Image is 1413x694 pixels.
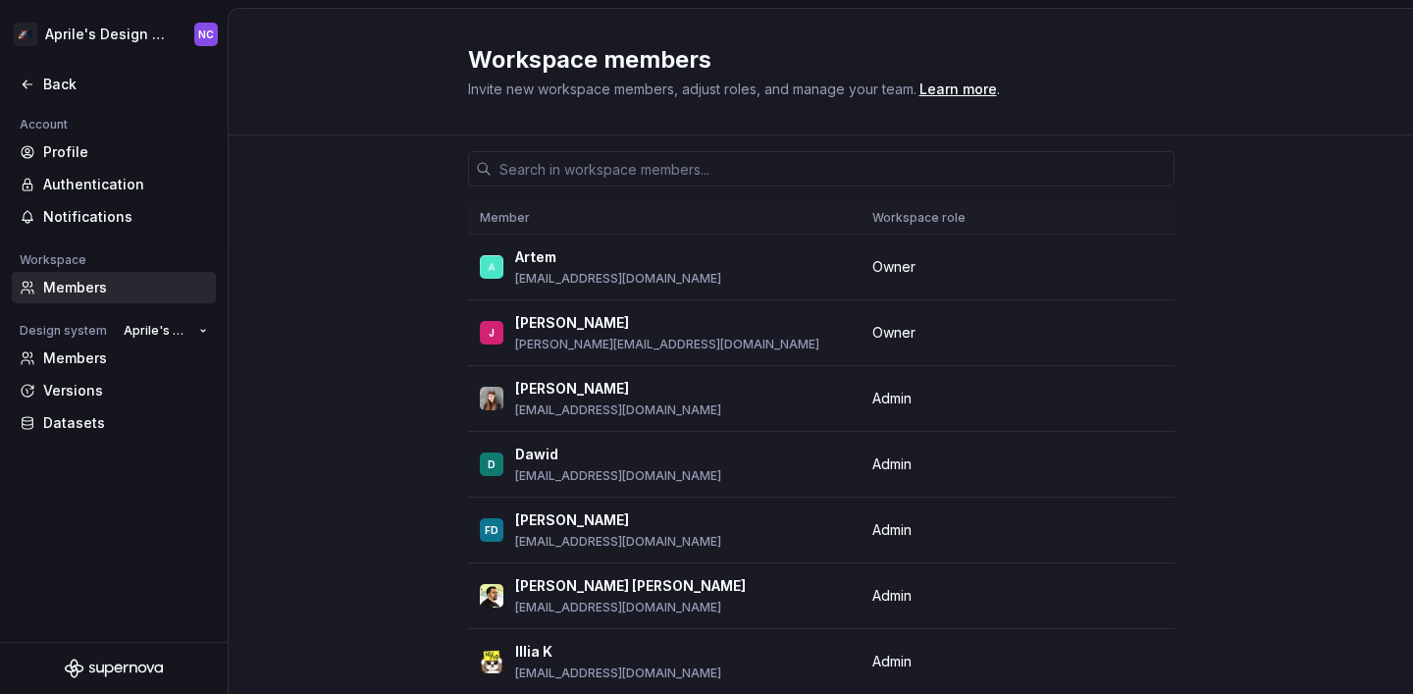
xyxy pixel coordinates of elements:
a: Profile [12,136,216,168]
div: Aprile's Design System [45,25,171,44]
span: Admin [872,652,912,671]
img: Honza Toman [480,584,503,608]
div: J [489,323,495,343]
img: Illia K [480,650,503,673]
p: [EMAIL_ADDRESS][DOMAIN_NAME] [515,600,746,615]
div: Datasets [43,413,208,433]
div: Account [12,113,76,136]
span: Aprile's Design System [124,323,191,339]
p: [PERSON_NAME] [515,379,629,399]
p: [PERSON_NAME] [PERSON_NAME] [515,576,746,596]
span: Admin [872,454,912,474]
p: [EMAIL_ADDRESS][DOMAIN_NAME] [515,271,721,287]
p: [PERSON_NAME] [515,313,629,333]
div: Authentication [43,175,208,194]
p: Dawid [515,445,558,464]
span: . [916,82,1000,97]
p: [PERSON_NAME][EMAIL_ADDRESS][DOMAIN_NAME] [515,337,819,352]
span: Admin [872,520,912,540]
div: Members [43,348,208,368]
div: 🚀S [14,23,37,46]
img: Aprile Elcich [480,387,503,410]
p: [EMAIL_ADDRESS][DOMAIN_NAME] [515,666,721,681]
a: Members [12,343,216,374]
input: Search in workspace members... [492,151,1175,187]
span: Owner [872,323,916,343]
a: Datasets [12,407,216,439]
span: Admin [872,389,912,408]
div: NC [198,27,214,42]
h2: Workspace members [468,44,1151,76]
a: Versions [12,375,216,406]
div: Profile [43,142,208,162]
img: Artem [480,255,503,279]
p: Illia K [515,642,552,662]
a: Back [12,69,216,100]
div: Back [43,75,208,94]
div: Notifications [43,207,208,227]
div: FD [485,520,498,540]
p: [EMAIL_ADDRESS][DOMAIN_NAME] [515,534,721,550]
a: Members [12,272,216,303]
div: D [488,454,496,474]
a: Learn more [919,80,997,99]
span: Admin [872,586,912,606]
div: Workspace [12,248,94,272]
p: Artem [515,247,556,267]
svg: Supernova Logo [65,659,163,678]
th: Member [468,202,861,235]
th: Workspace role [861,202,1124,235]
button: 🚀SAprile's Design SystemNC [4,13,224,56]
p: [EMAIL_ADDRESS][DOMAIN_NAME] [515,402,721,418]
span: Invite new workspace members, adjust roles, and manage your team. [468,80,916,97]
div: Members [43,278,208,297]
span: Owner [872,257,916,277]
a: Notifications [12,201,216,233]
p: [EMAIL_ADDRESS][DOMAIN_NAME] [515,468,721,484]
p: [PERSON_NAME] [515,510,629,530]
div: Design system [12,319,115,343]
a: Authentication [12,169,216,200]
div: Versions [43,381,208,400]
